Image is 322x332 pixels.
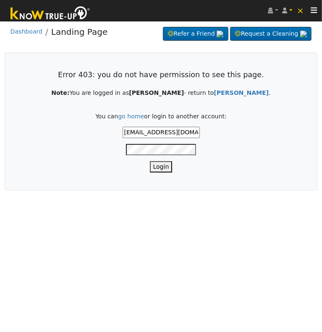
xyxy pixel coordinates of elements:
[230,27,312,41] a: Request a Cleaning
[123,127,200,138] input: Email
[297,5,304,16] span: ×
[300,31,307,37] img: retrieve
[150,161,173,173] button: Login
[214,89,269,96] strong: [PERSON_NAME]
[118,113,144,120] a: go home
[129,89,184,96] strong: [PERSON_NAME]
[23,71,299,79] h3: Error 403: you do not have permission to see this page.
[42,26,107,42] li: Landing Page
[23,89,299,97] p: You are logged in as - return to .
[217,31,223,37] img: retrieve
[163,27,228,41] a: Refer a Friend
[23,112,299,121] p: You can or login to another account:
[214,89,269,96] a: Back to User
[306,5,322,16] button: Toggle navigation
[10,28,42,35] a: Dashboard
[6,5,94,24] img: Know True-Up
[51,89,69,96] strong: Note:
